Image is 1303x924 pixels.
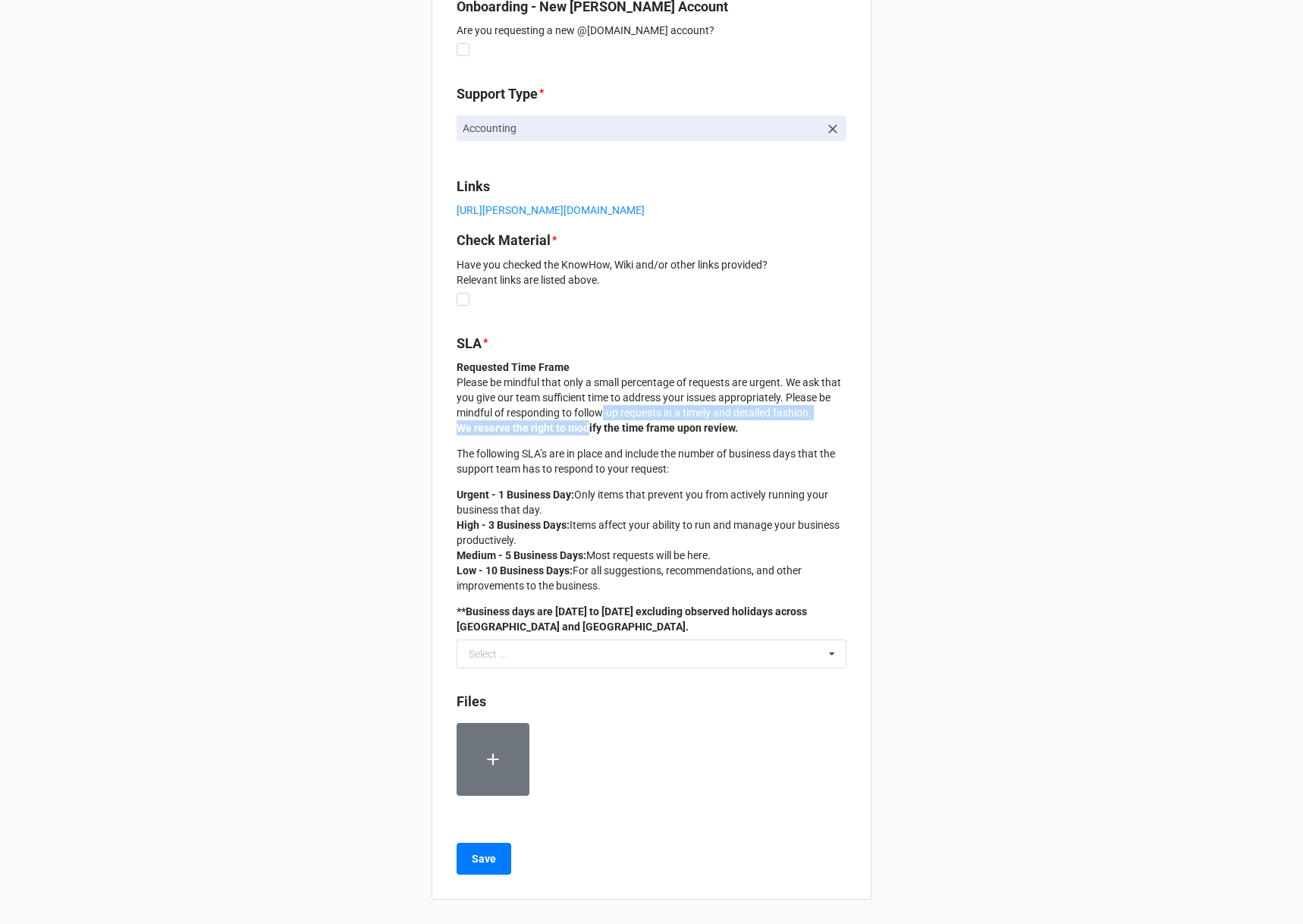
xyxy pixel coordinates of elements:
[457,489,574,501] strong: Urgent - 1 Business Day:
[457,178,490,194] b: Links
[457,204,645,216] a: [URL][PERSON_NAME][DOMAIN_NAME]
[457,549,586,561] strong: Medium - 5 Business Days:
[457,564,573,577] strong: Low - 10 Business Days:
[457,422,738,434] strong: We reserve the right to modify the time frame upon review.
[457,361,570,373] strong: Requested Time Frame
[457,257,846,288] p: Have you checked the KnowHow, Wiki and/or other links provided? Relevant links are listed above.
[457,23,846,38] p: Are you requesting a new @[DOMAIN_NAME] account?
[457,487,846,593] p: Only items that prevent you from actively running your business that day. Items affect your abili...
[457,605,807,633] strong: **Business days are [DATE] to [DATE] excluding observed holidays across [GEOGRAPHIC_DATA] and [GE...
[469,649,508,659] div: Select ...
[457,446,846,476] p: The following SLA’s are in place and include the number of business days that the support team ha...
[472,851,496,867] b: Save
[457,691,486,712] label: Files
[457,843,511,875] button: Save
[457,519,570,531] strong: High - 3 Business Days:
[457,230,551,251] label: Check Material
[457,83,538,105] label: Support Type
[457,333,482,354] label: SLA
[457,360,846,435] p: Please be mindful that only a small percentage of requests are urgent. We ask that you give our t...
[463,121,819,136] p: Accounting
